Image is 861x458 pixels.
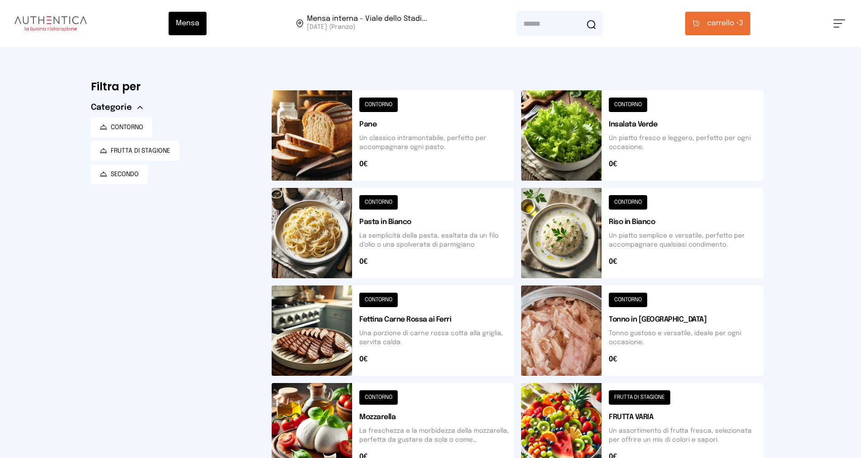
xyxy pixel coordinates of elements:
span: CONTORNO [111,123,143,132]
span: [DATE] (Pranzo) [307,23,427,32]
button: CONTORNO [91,117,152,137]
span: Categorie [91,101,132,114]
h6: Filtra per [91,79,257,94]
span: SECONDO [111,170,139,179]
span: carrello • [707,18,739,29]
button: SECONDO [91,164,148,184]
button: carrello •3 [685,12,750,35]
span: FRUTTA DI STAGIONE [111,146,170,155]
span: Viale dello Stadio, 77, 05100 Terni TR, Italia [307,15,427,32]
button: Categorie [91,101,143,114]
button: FRUTTA DI STAGIONE [91,141,179,161]
span: 3 [707,18,743,29]
img: logo.8f33a47.png [14,16,87,31]
button: Mensa [169,12,207,35]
